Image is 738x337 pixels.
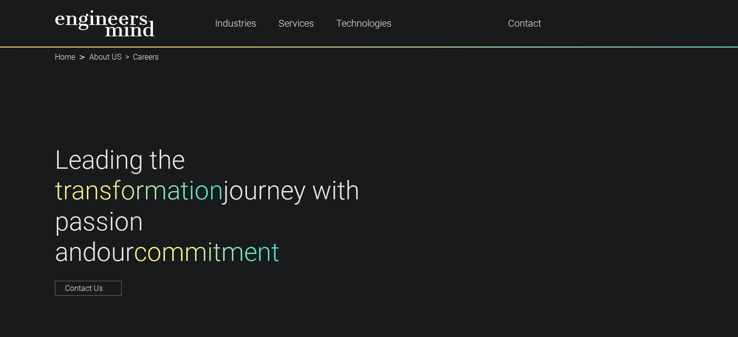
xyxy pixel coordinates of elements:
[55,145,363,268] h1: Leading the journey with passion and our
[134,237,279,267] span: commitment
[332,12,395,34] a: Technologies
[55,176,223,206] span: transformation
[55,47,684,68] nav: breadcrumb
[275,12,318,34] a: Services
[55,10,155,37] img: logo
[55,52,75,62] a: Home
[89,52,121,62] a: About US
[211,12,260,34] a: Industries
[55,281,122,296] a: Contact Us
[504,12,545,34] a: Contact
[121,51,159,63] li: Careers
